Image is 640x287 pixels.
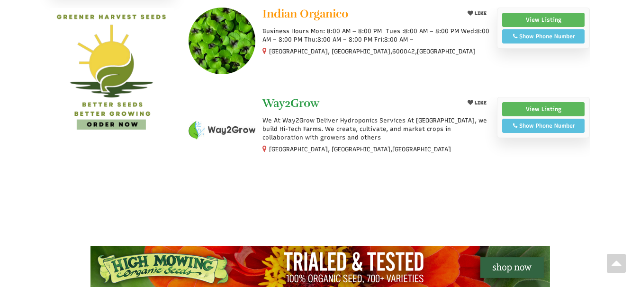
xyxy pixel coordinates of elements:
div: Show Phone Number [507,32,580,41]
small: [GEOGRAPHIC_DATA], [GEOGRAPHIC_DATA], [269,146,451,153]
small: [GEOGRAPHIC_DATA], [GEOGRAPHIC_DATA], , [269,48,476,55]
p: Business Hours Mon: 8:00 AM – 8:00 PM Tues :8:00 AM – 8:00 PM Wed:8:00 AM – 8:00 PM Thu:8:00 AM –... [262,27,489,44]
span: [GEOGRAPHIC_DATA] [392,145,451,154]
img: Way2Grow [189,97,255,164]
a: Indian Organico [262,8,456,22]
span: Way2Grow [262,96,319,110]
span: [GEOGRAPHIC_DATA] [417,47,476,56]
span: LIKE [473,10,487,17]
img: Indian Organico [189,8,255,74]
span: 600042 [392,47,415,56]
img: GREENER HARVEST SEEDS [50,8,175,132]
a: View Listing [502,102,585,116]
span: Indian Organico [262,7,348,21]
a: View Listing [502,13,585,27]
button: LIKE [464,8,490,19]
button: LIKE [464,97,490,109]
p: We At Way2Grow Deliver Hydroponics Services At [GEOGRAPHIC_DATA], we build Hi-Tech Farms. We crea... [262,116,489,142]
a: Way2Grow [262,97,456,112]
div: Show Phone Number [507,122,580,130]
span: LIKE [473,100,487,106]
